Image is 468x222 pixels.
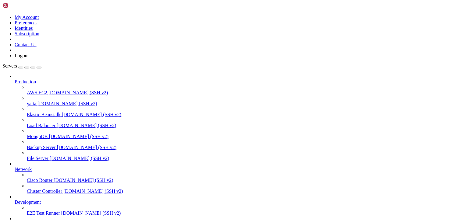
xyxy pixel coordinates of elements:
[27,205,466,216] li: E2E Test Runner [DOMAIN_NAME] (SSH v2)
[63,189,123,194] span: [DOMAIN_NAME] (SSH v2)
[15,53,29,58] a: Logout
[15,167,32,172] span: Network
[27,123,55,128] span: Load Balancer
[50,156,109,161] span: [DOMAIN_NAME] (SSH v2)
[27,101,36,106] span: yaita
[27,145,466,150] a: Backup Server [DOMAIN_NAME] (SSH v2)
[27,128,466,139] li: MongoDB [DOMAIN_NAME] (SSH v2)
[27,210,60,216] span: E2E Test Runner
[27,90,47,95] span: AWS EC2
[27,85,466,95] li: AWS EC2 [DOMAIN_NAME] (SSH v2)
[27,172,466,183] li: Cisco Router [DOMAIN_NAME] (SSH v2)
[15,26,33,31] a: Identities
[27,112,466,117] a: Elastic Beanstalk [DOMAIN_NAME] (SSH v2)
[27,139,466,150] li: Backup Server [DOMAIN_NAME] (SSH v2)
[62,112,122,117] span: [DOMAIN_NAME] (SSH v2)
[27,189,62,194] span: Cluster Controller
[27,156,48,161] span: File Server
[27,150,466,161] li: File Server [DOMAIN_NAME] (SSH v2)
[57,123,116,128] span: [DOMAIN_NAME] (SSH v2)
[2,2,37,9] img: Shellngn
[61,210,121,216] span: [DOMAIN_NAME] (SSH v2)
[37,101,97,106] span: [DOMAIN_NAME] (SSH v2)
[27,178,466,183] a: Cisco Router [DOMAIN_NAME] (SSH v2)
[15,161,466,194] li: Network
[27,145,56,150] span: Backup Server
[27,101,466,106] a: yaita [DOMAIN_NAME] (SSH v2)
[27,106,466,117] li: Elastic Beanstalk [DOMAIN_NAME] (SSH v2)
[15,167,466,172] a: Network
[27,210,466,216] a: E2E Test Runner [DOMAIN_NAME] (SSH v2)
[27,95,466,106] li: yaita [DOMAIN_NAME] (SSH v2)
[27,90,466,95] a: AWS EC2 [DOMAIN_NAME] (SSH v2)
[15,194,466,216] li: Development
[54,178,113,183] span: [DOMAIN_NAME] (SSH v2)
[15,31,39,36] a: Subscription
[2,63,41,68] a: Servers
[15,199,41,205] span: Development
[57,145,117,150] span: [DOMAIN_NAME] (SSH v2)
[15,199,466,205] a: Development
[49,134,108,139] span: [DOMAIN_NAME] (SSH v2)
[15,79,466,85] a: Production
[27,183,466,194] li: Cluster Controller [DOMAIN_NAME] (SSH v2)
[15,42,37,47] a: Contact Us
[2,63,17,68] span: Servers
[27,178,52,183] span: Cisco Router
[48,90,108,95] span: [DOMAIN_NAME] (SSH v2)
[27,112,61,117] span: Elastic Beanstalk
[15,15,39,20] a: My Account
[27,134,466,139] a: MongoDB [DOMAIN_NAME] (SSH v2)
[15,74,466,161] li: Production
[27,123,466,128] a: Load Balancer [DOMAIN_NAME] (SSH v2)
[15,20,37,25] a: Preferences
[15,79,36,84] span: Production
[27,117,466,128] li: Load Balancer [DOMAIN_NAME] (SSH v2)
[27,156,466,161] a: File Server [DOMAIN_NAME] (SSH v2)
[27,134,48,139] span: MongoDB
[27,189,466,194] a: Cluster Controller [DOMAIN_NAME] (SSH v2)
